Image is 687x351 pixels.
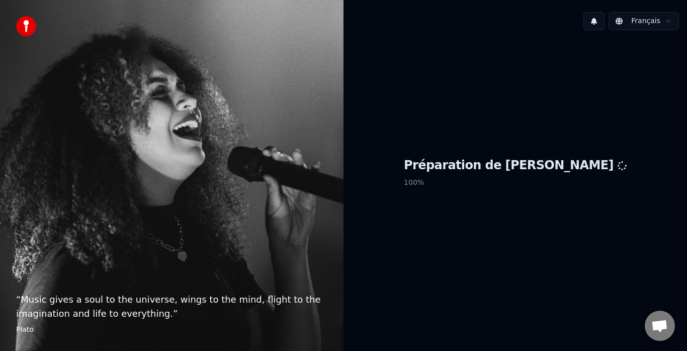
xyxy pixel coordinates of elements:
div: Ouvrir le chat [645,311,675,341]
p: “ Music gives a soul to the universe, wings to the mind, flight to the imagination and life to ev... [16,293,327,321]
footer: Plato [16,325,327,335]
img: youka [16,16,36,36]
h1: Préparation de [PERSON_NAME] [404,158,627,174]
p: 100 % [404,174,627,192]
